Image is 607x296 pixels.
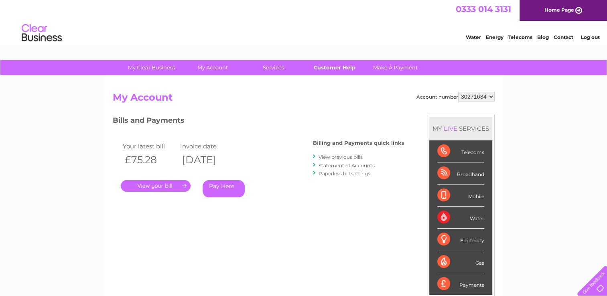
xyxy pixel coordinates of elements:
[319,170,370,176] a: Paperless bill settings
[437,229,484,251] div: Electricity
[114,4,493,39] div: Clear Business is a trading name of Verastar Limited (registered in [GEOGRAPHIC_DATA] No. 3667643...
[362,60,428,75] a: Make A Payment
[437,140,484,162] div: Telecoms
[466,34,481,40] a: Water
[437,207,484,229] div: Water
[508,34,532,40] a: Telecoms
[301,60,367,75] a: Customer Help
[21,21,62,45] img: logo.png
[118,60,185,75] a: My Clear Business
[442,125,459,132] div: LIVE
[113,92,495,107] h2: My Account
[240,60,307,75] a: Services
[178,152,236,168] th: [DATE]
[581,34,599,40] a: Log out
[319,154,363,160] a: View previous bills
[537,34,549,40] a: Blog
[319,162,375,168] a: Statement of Accounts
[456,4,511,14] a: 0333 014 3131
[554,34,573,40] a: Contact
[121,152,179,168] th: £75.28
[437,273,484,295] div: Payments
[178,141,236,152] td: Invoice date
[416,92,495,101] div: Account number
[313,140,404,146] h4: Billing and Payments quick links
[203,180,245,197] a: Pay Here
[429,117,492,140] div: MY SERVICES
[486,34,503,40] a: Energy
[113,115,404,129] h3: Bills and Payments
[437,251,484,273] div: Gas
[437,162,484,184] div: Broadband
[121,141,179,152] td: Your latest bill
[121,180,191,192] a: .
[437,184,484,207] div: Mobile
[179,60,246,75] a: My Account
